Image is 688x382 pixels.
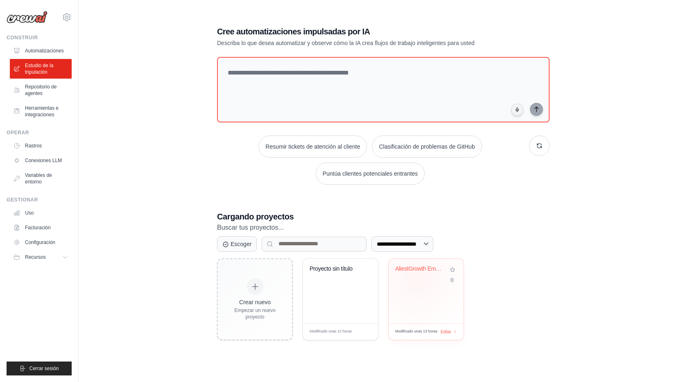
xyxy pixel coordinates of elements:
font: Herramientas e integraciones [25,105,68,118]
a: Facturación [10,221,72,234]
button: Recursos [10,251,72,264]
button: Cerrar sesión [7,362,72,375]
button: Add to favorites [448,265,457,274]
font: Repositorio de agentes [25,84,68,97]
font: Escoger [231,241,251,247]
span: Modificado unas 12 horas [310,329,352,335]
p: Describa lo que desea automatizar y observe cómo la IA crea flujos de trabajo inteligentes para u... [217,39,492,47]
span: Editar [441,329,451,335]
font: Conexiones LLM [25,157,62,164]
button: Resumir tickets de atención al cliente [258,136,367,158]
div: Untitled Project [310,265,359,273]
button: Delete project [448,276,457,284]
a: Configuración [10,236,72,249]
a: Automatizaciones [10,44,72,57]
button: Escoger [217,236,257,252]
span: Editar [355,329,366,335]
span: Recursos [25,254,46,260]
a: Estudio de la tripulación [10,59,72,79]
div: AliestGrowth Email Marketing Automation [395,265,445,273]
span: Cerrar sesión [29,365,59,372]
font: Rastros [25,142,42,149]
a: Repositorio de agentes [10,80,72,100]
img: Logotipo [7,11,48,23]
a: Conexiones LLM [10,154,72,167]
p: Buscar tus proyectos... [217,222,550,233]
a: Variables de entorno [10,169,72,188]
div: Empezar un nuevo proyecto [226,307,284,320]
font: Configuración [25,239,55,246]
button: Puntúa clientes potenciales entrantes [316,163,425,185]
button: Get new suggestions [529,136,550,156]
div: Construir [7,34,72,41]
font: Facturación [25,224,51,231]
button: Click to speak your automation idea [511,104,523,116]
h1: Cree automatizaciones impulsadas por IA [217,26,492,37]
font: Estudio de la tripulación [25,62,68,75]
font: Uso [25,210,34,216]
span: Modificado unas 13 horas [395,329,437,335]
a: Rastros [10,139,72,152]
div: Gestionar [7,197,72,203]
div: Crear nuevo [226,298,284,306]
button: Clasificación de problemas de GitHub [372,136,482,158]
h3: Cargando proyectos [217,211,550,222]
a: Uso [10,206,72,219]
font: Automatizaciones [25,47,64,54]
div: Operar [7,129,72,136]
a: Herramientas e integraciones [10,102,72,121]
font: Variables de entorno [25,172,68,185]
